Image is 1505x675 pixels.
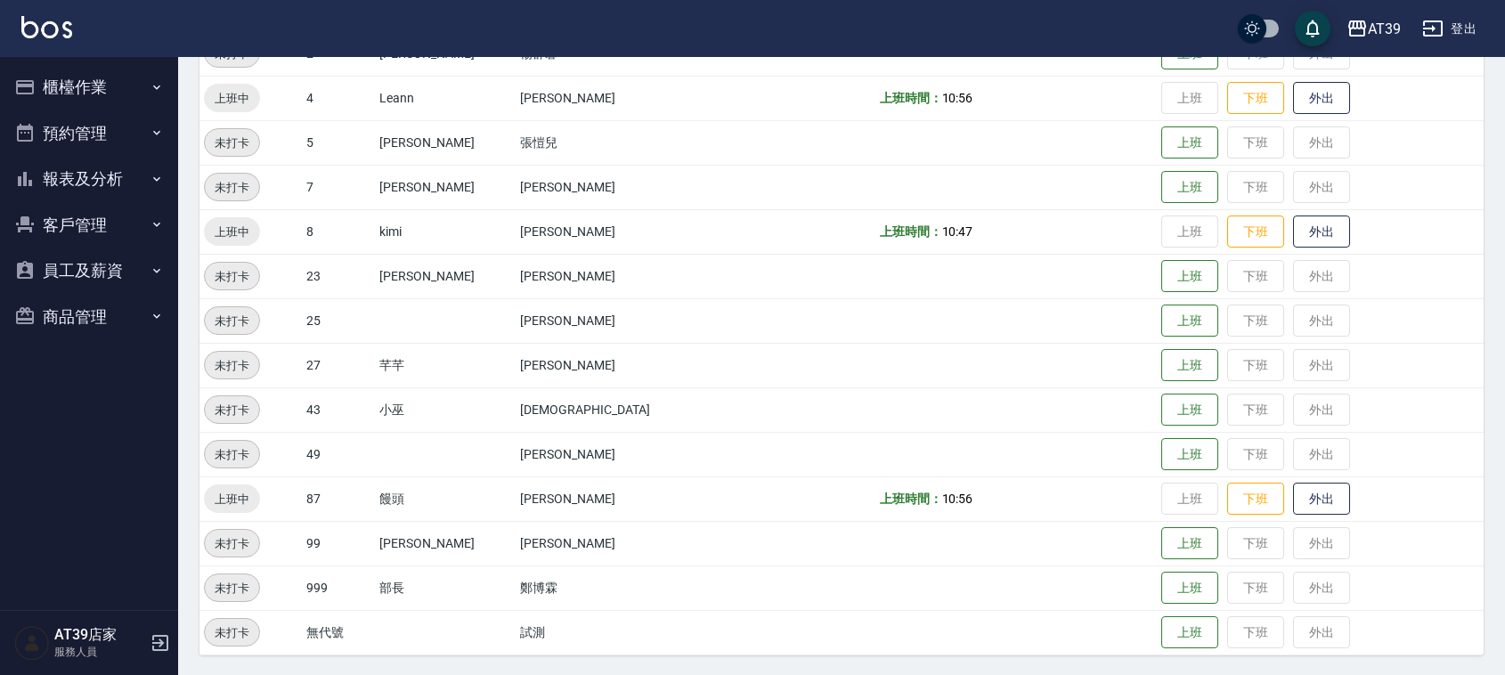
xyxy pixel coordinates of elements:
[375,165,516,209] td: [PERSON_NAME]
[302,254,375,298] td: 23
[880,91,942,105] b: 上班時間：
[1415,12,1484,45] button: 登出
[302,165,375,209] td: 7
[21,16,72,38] img: Logo
[1161,438,1218,471] button: 上班
[1161,527,1218,560] button: 上班
[1161,616,1218,649] button: 上班
[942,224,973,239] span: 10:47
[516,343,734,387] td: [PERSON_NAME]
[205,267,259,286] span: 未打卡
[1227,82,1284,115] button: 下班
[375,254,516,298] td: [PERSON_NAME]
[7,294,171,340] button: 商品管理
[7,248,171,294] button: 員工及薪資
[205,534,259,553] span: 未打卡
[205,623,259,642] span: 未打卡
[942,492,973,506] span: 10:56
[516,432,734,476] td: [PERSON_NAME]
[516,165,734,209] td: [PERSON_NAME]
[302,298,375,343] td: 25
[302,387,375,432] td: 43
[205,312,259,330] span: 未打卡
[54,626,145,644] h5: AT39店家
[302,120,375,165] td: 5
[1295,11,1330,46] button: save
[54,644,145,660] p: 服務人員
[516,76,734,120] td: [PERSON_NAME]
[375,521,516,565] td: [PERSON_NAME]
[375,76,516,120] td: Leann
[1161,171,1218,204] button: 上班
[205,445,259,464] span: 未打卡
[205,178,259,197] span: 未打卡
[204,223,260,241] span: 上班中
[302,432,375,476] td: 49
[375,565,516,610] td: 部長
[302,343,375,387] td: 27
[1293,82,1350,115] button: 外出
[1161,349,1218,382] button: 上班
[375,209,516,254] td: kimi
[942,91,973,105] span: 10:56
[1161,126,1218,159] button: 上班
[516,476,734,521] td: [PERSON_NAME]
[302,209,375,254] td: 8
[880,492,942,506] b: 上班時間：
[1227,216,1284,248] button: 下班
[302,521,375,565] td: 99
[1227,483,1284,516] button: 下班
[375,387,516,432] td: 小巫
[516,610,734,655] td: 試測
[205,579,259,598] span: 未打卡
[7,110,171,157] button: 預約管理
[302,565,375,610] td: 999
[1293,216,1350,248] button: 外出
[7,202,171,248] button: 客戶管理
[516,209,734,254] td: [PERSON_NAME]
[516,565,734,610] td: 鄭博霖
[205,401,259,419] span: 未打卡
[516,120,734,165] td: 張愷兒
[375,120,516,165] td: [PERSON_NAME]
[302,476,375,521] td: 87
[880,224,942,239] b: 上班時間：
[205,356,259,375] span: 未打卡
[14,625,50,661] img: Person
[516,387,734,432] td: [DEMOGRAPHIC_DATA]
[205,134,259,152] span: 未打卡
[302,76,375,120] td: 4
[516,521,734,565] td: [PERSON_NAME]
[1161,305,1218,337] button: 上班
[516,298,734,343] td: [PERSON_NAME]
[7,156,171,202] button: 報表及分析
[1161,394,1218,427] button: 上班
[1293,483,1350,516] button: 外出
[1161,260,1218,293] button: 上班
[516,254,734,298] td: [PERSON_NAME]
[7,64,171,110] button: 櫃檯作業
[375,476,516,521] td: 饅頭
[375,343,516,387] td: 芊芊
[1339,11,1408,47] button: AT39
[204,490,260,508] span: 上班中
[1368,18,1401,40] div: AT39
[1161,572,1218,605] button: 上班
[204,89,260,108] span: 上班中
[302,610,375,655] td: 無代號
